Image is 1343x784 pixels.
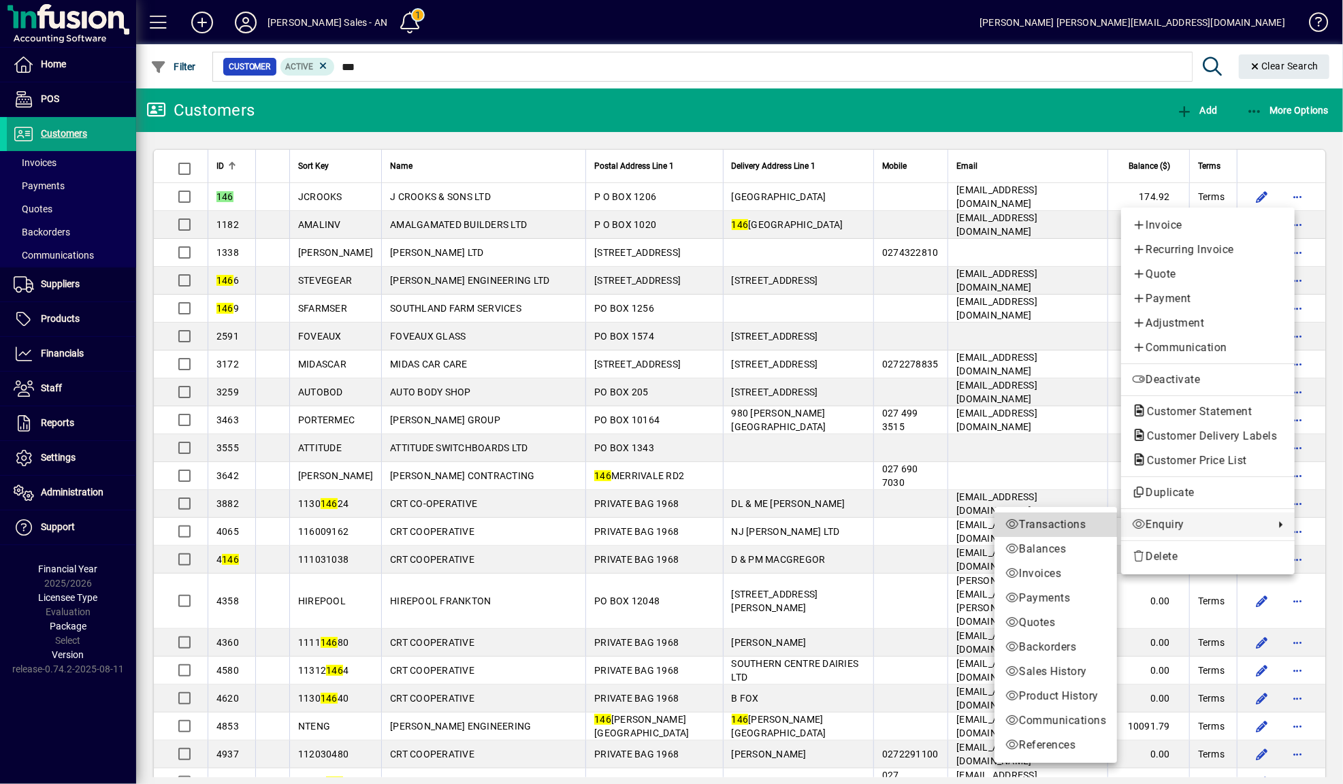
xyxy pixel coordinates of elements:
[1132,266,1284,282] span: Quote
[1121,367,1295,392] button: Deactivate customer
[1132,340,1284,356] span: Communication
[1005,664,1106,680] span: Sales History
[1005,713,1106,729] span: Communications
[1132,429,1284,442] span: Customer Delivery Labels
[1132,217,1284,233] span: Invoice
[1005,737,1106,753] span: References
[1005,541,1106,557] span: Balances
[1132,242,1284,258] span: Recurring Invoice
[1132,372,1284,388] span: Deactivate
[1005,517,1106,533] span: Transactions
[1005,590,1106,606] span: Payments
[1005,688,1106,704] span: Product History
[1005,566,1106,582] span: Invoices
[1132,549,1284,565] span: Delete
[1132,315,1284,331] span: Adjustment
[1132,405,1259,418] span: Customer Statement
[1005,615,1106,631] span: Quotes
[1132,517,1267,533] span: Enquiry
[1005,639,1106,655] span: Backorders
[1132,291,1284,307] span: Payment
[1132,485,1284,501] span: Duplicate
[1132,454,1254,467] span: Customer Price List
